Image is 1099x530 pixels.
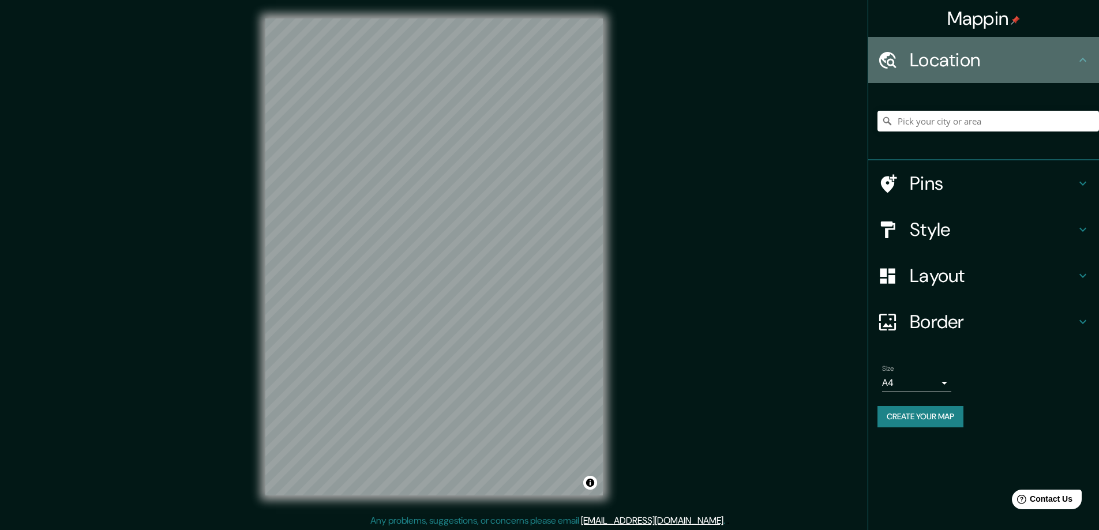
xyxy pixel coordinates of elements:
div: Style [868,206,1099,253]
div: Layout [868,253,1099,299]
h4: Location [910,48,1076,72]
div: A4 [882,374,951,392]
div: . [727,514,729,528]
h4: Pins [910,172,1076,195]
h4: Layout [910,264,1076,287]
a: [EMAIL_ADDRESS][DOMAIN_NAME] [581,514,723,527]
h4: Mappin [947,7,1021,30]
iframe: Help widget launcher [996,485,1086,517]
button: Toggle attribution [583,476,597,490]
div: Pins [868,160,1099,206]
input: Pick your city or area [877,111,1099,131]
p: Any problems, suggestions, or concerns please email . [370,514,725,528]
div: Border [868,299,1099,345]
canvas: Map [265,18,603,495]
img: pin-icon.png [1011,16,1020,25]
div: Location [868,37,1099,83]
button: Create your map [877,406,963,427]
div: . [725,514,727,528]
h4: Border [910,310,1076,333]
label: Size [882,364,894,374]
h4: Style [910,218,1076,241]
